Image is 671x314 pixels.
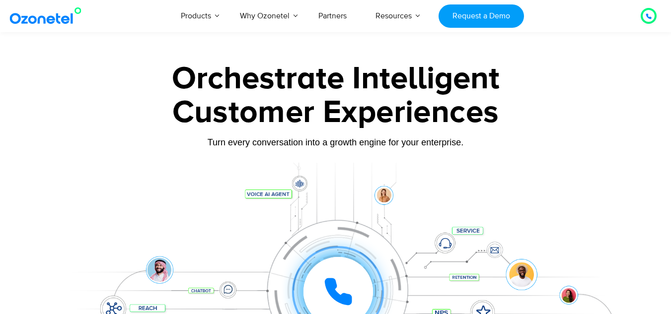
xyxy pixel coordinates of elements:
[25,137,646,148] div: Turn every conversation into a growth engine for your enterprise.
[25,63,646,95] div: Orchestrate Intelligent
[439,4,523,28] a: Request a Demo
[25,89,646,136] div: Customer Experiences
